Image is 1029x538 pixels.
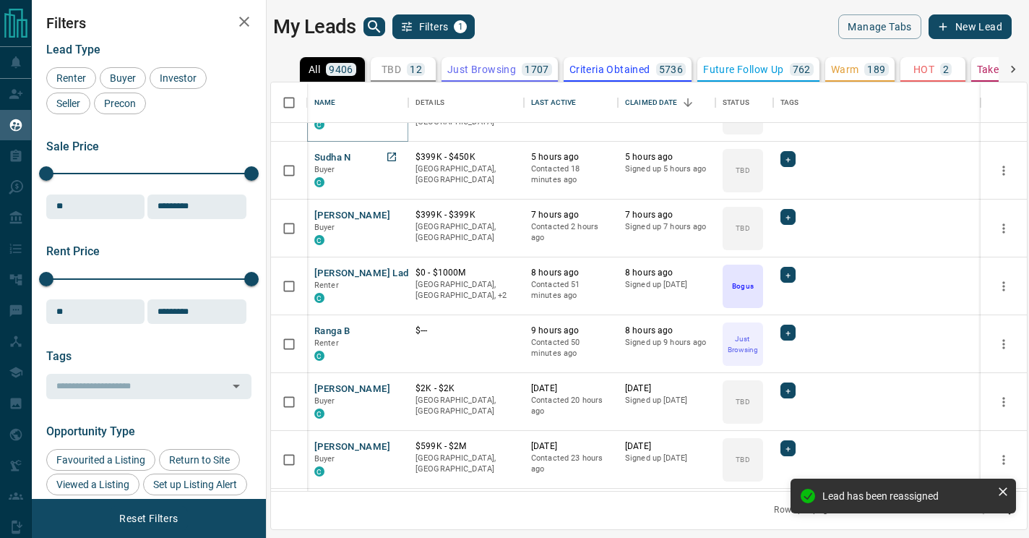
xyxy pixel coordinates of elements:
span: Return to Site [164,454,235,466]
p: 8 hours ago [531,267,611,279]
div: + [780,325,796,341]
button: Sort [678,93,698,113]
span: Viewed a Listing [51,479,134,490]
button: New Lead [929,14,1012,39]
p: $2K - $2K [416,383,517,395]
p: [DATE] [625,383,708,395]
p: [GEOGRAPHIC_DATA], [GEOGRAPHIC_DATA] [416,221,517,244]
p: 189 [867,64,885,74]
button: more [993,218,1015,239]
p: All [309,64,320,74]
button: Reset Filters [110,506,187,531]
div: Details [408,82,524,123]
p: 9406 [329,64,353,74]
p: [DATE] [625,440,708,453]
p: $399K - $450K [416,151,517,163]
div: + [780,209,796,225]
button: [PERSON_NAME] [314,440,390,454]
button: [PERSON_NAME] [314,383,390,396]
button: more [993,160,1015,182]
span: Buyer [314,223,335,232]
button: more [993,391,1015,413]
div: Tags [780,82,799,123]
span: Set up Listing Alert [148,479,242,490]
p: Contacted 23 hours ago [531,453,611,475]
p: Contacted 18 minutes ago [531,163,611,186]
div: condos.ca [314,177,324,187]
span: + [785,268,791,282]
div: Viewed a Listing [46,474,139,495]
p: [GEOGRAPHIC_DATA], [GEOGRAPHIC_DATA] [416,395,517,417]
p: Signed up 9 hours ago [625,337,708,349]
p: 5736 [659,64,684,74]
p: TBD [736,454,749,465]
div: condos.ca [314,293,324,303]
h1: My Leads [273,15,356,38]
p: 8 hours ago [625,325,708,337]
p: HOT [913,64,934,74]
button: Ranga B [314,325,350,338]
p: 7 hours ago [531,209,611,221]
p: $--- [416,325,517,337]
span: Renter [314,281,339,290]
p: TBD [736,396,749,407]
p: Just Browsing [447,64,516,74]
span: + [785,210,791,224]
div: condos.ca [314,351,324,361]
div: Buyer [100,67,146,89]
div: Name [307,82,408,123]
p: Signed up [DATE] [625,453,708,464]
p: $399K - $399K [416,209,517,221]
button: more [993,276,1015,297]
button: [PERSON_NAME] [314,209,390,223]
p: [DATE] [531,440,611,453]
button: Open [226,376,246,396]
div: + [780,151,796,167]
p: Signed up 7 hours ago [625,221,708,233]
span: Renter [51,72,91,84]
h2: Filters [46,14,251,32]
p: 8 hours ago [625,267,708,279]
p: Warm [831,64,859,74]
p: Bogus [732,281,753,291]
p: 762 [793,64,811,74]
span: Rent Price [46,244,100,258]
p: Rows per page: [774,504,835,516]
a: Open in New Tab [382,148,401,166]
p: Signed up [DATE] [625,279,708,291]
p: Contacted 2 hours ago [531,221,611,244]
p: TBD [382,64,401,74]
div: + [780,383,796,398]
div: Renter [46,67,96,89]
div: condos.ca [314,119,324,129]
p: Contacted 20 hours ago [531,395,611,417]
div: Claimed Date [618,82,715,123]
p: Criteria Obtained [569,64,650,74]
p: Signed up [DATE] [625,395,708,406]
div: Set up Listing Alert [143,474,247,495]
p: 7 hours ago [625,209,708,221]
div: condos.ca [314,235,324,245]
span: Sale Price [46,140,99,153]
div: condos.ca [314,466,324,477]
p: West End, Toronto [416,279,517,302]
p: Signed up 5 hours ago [625,163,708,175]
div: Status [715,82,773,123]
span: Lead Type [46,43,100,56]
button: Manage Tabs [838,14,921,39]
span: + [785,152,791,166]
p: 5 hours ago [531,151,611,163]
button: [PERSON_NAME] Lad [314,267,408,281]
span: + [785,383,791,398]
span: + [785,441,791,456]
p: 2 [943,64,949,74]
span: Tags [46,349,72,363]
span: Opportunity Type [46,424,135,438]
span: Buyer [314,165,335,174]
span: 1 [455,22,465,32]
div: Last Active [531,82,576,123]
div: Details [416,82,444,123]
p: Just Browsing [724,333,762,355]
span: Buyer [105,72,141,84]
p: Future Follow Up [703,64,783,74]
